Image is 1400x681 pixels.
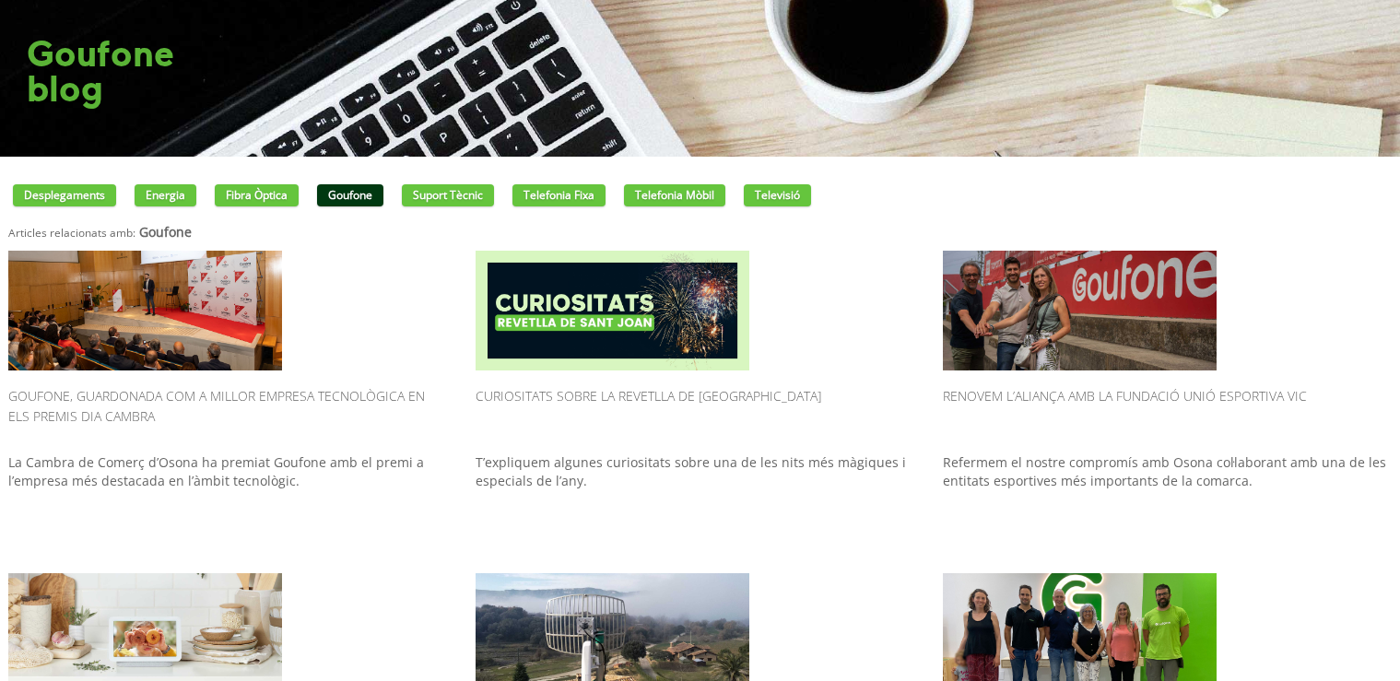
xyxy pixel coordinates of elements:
[27,37,174,107] h1: Goufone blog
[139,223,192,241] strong: Goufone
[943,453,1392,546] p: Refermem el nostre compromís amb Osona col·laborant amb una de les entitats esportives més import...
[13,184,116,206] a: Desplegaments
[8,225,135,240] small: Articles relacionats amb:
[8,380,457,444] h2: Goufone, guardonada com a millor Empresa Tecnològica en els Premis Dia Cambra
[512,184,606,206] a: Telefonia fixa
[744,184,811,206] a: Televisió
[317,184,383,206] a: Goufone
[215,184,299,206] a: Fibra òptica
[402,184,494,206] a: Suport tècnic
[476,453,924,546] p: T’expliquem algunes curiositats sobre una de les nits més màgiques i especials de l’any.
[943,251,1217,370] img: ...
[8,453,457,546] p: La Cambra de Comerç d’Osona ha premiat Goufone amb el premi a l’empresa més destacada en l’àmbit ...
[8,251,457,546] a: Goufone, guardonada com a millor Empresa Tecnològica en els Premis Dia Cambra La Cambra de Comerç...
[8,251,282,370] img: ...
[943,380,1392,444] h2: Renovem l’aliança amb la Fundació Unió Esportiva Vic
[135,184,196,206] a: Energia
[476,251,749,370] img: ...
[476,380,924,444] h2: Curiositats sobre la revetlla de [GEOGRAPHIC_DATA]
[943,251,1392,546] a: Renovem l’aliança amb la Fundació Unió Esportiva Vic Refermem el nostre compromís amb Osona col·l...
[476,251,924,546] a: Curiositats sobre la revetlla de [GEOGRAPHIC_DATA] T’expliquem algunes curiositats sobre una de l...
[624,184,725,206] a: Telefonia mòbil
